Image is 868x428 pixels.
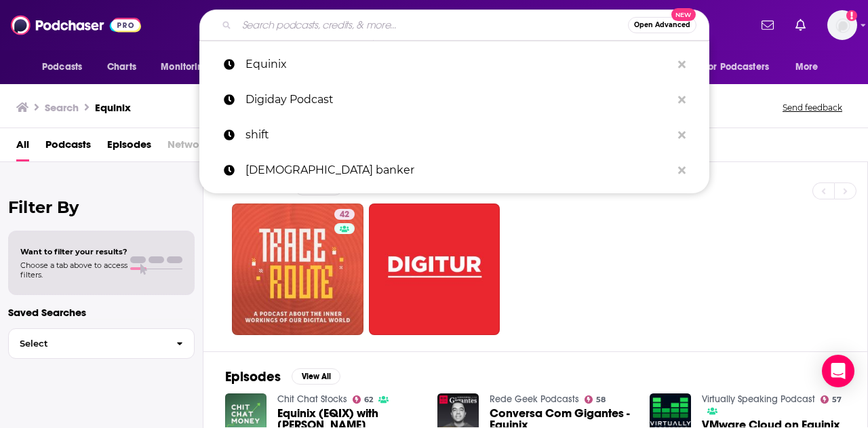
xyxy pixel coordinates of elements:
span: 42 [340,208,349,222]
a: 62 [353,395,374,404]
span: New [671,8,696,21]
span: Logged in as abbie.hatfield [827,10,857,40]
p: Digiday Podcast [245,82,671,117]
a: Digiday Podcast [199,82,709,117]
h3: Search [45,101,79,114]
span: Networks [167,134,213,161]
span: Podcasts [42,58,82,77]
input: Search podcasts, credits, & more... [237,14,628,36]
a: [DEMOGRAPHIC_DATA] banker [199,153,709,188]
a: Chit Chat Stocks [277,393,347,405]
button: open menu [695,54,789,80]
span: 57 [832,397,842,403]
a: Equinix [199,47,709,82]
a: EpisodesView All [225,368,340,385]
svg: Add a profile image [846,10,857,21]
a: Rede Geek Podcasts [490,393,579,405]
p: shift [245,117,671,153]
h2: Episodes [225,368,281,385]
a: Virtually Speaking Podcast [702,393,815,405]
button: View All [292,368,340,385]
div: Open Intercom Messenger [822,355,854,387]
button: Open AdvancedNew [628,17,696,33]
a: shift [199,117,709,153]
button: open menu [151,54,226,80]
span: Charts [107,58,136,77]
a: 58 [585,395,606,404]
span: More [795,58,818,77]
button: open menu [33,54,100,80]
span: Choose a tab above to access filters. [20,260,127,279]
span: For Podcasters [704,58,769,77]
a: Charts [98,54,144,80]
h2: Filter By [8,197,195,217]
button: open menu [786,54,835,80]
a: 42 [232,203,363,335]
p: american banker [245,153,671,188]
a: 57 [821,395,842,404]
button: Show profile menu [827,10,857,40]
span: Monitoring [161,58,209,77]
h3: Equinix [95,101,131,114]
div: Search podcasts, credits, & more... [199,9,709,41]
img: Podchaser - Follow, Share and Rate Podcasts [11,12,141,38]
p: Saved Searches [8,306,195,319]
a: All [16,134,29,161]
span: Want to filter your results? [20,247,127,256]
span: 58 [596,397,606,403]
a: 42 [334,209,355,220]
a: Episodes [107,134,151,161]
button: Send feedback [778,102,846,113]
p: Equinix [245,47,671,82]
a: Show notifications dropdown [790,14,811,37]
span: Open Advanced [634,22,690,28]
a: Podcasts [45,134,91,161]
span: 62 [364,397,373,403]
span: Select [9,339,165,348]
button: Select [8,328,195,359]
a: Show notifications dropdown [756,14,779,37]
img: User Profile [827,10,857,40]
